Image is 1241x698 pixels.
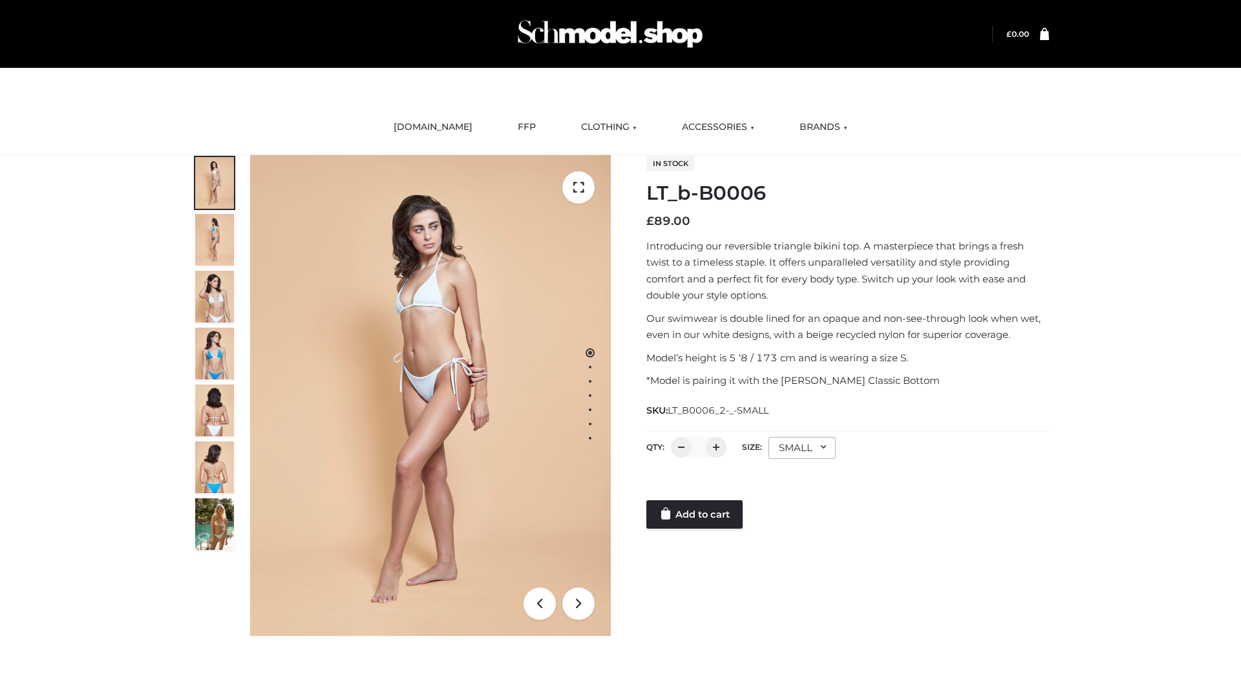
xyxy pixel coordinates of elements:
[672,113,764,142] a: ACCESSORIES
[646,310,1049,343] p: Our swimwear is double lined for an opaque and non-see-through look when wet, even in our white d...
[646,500,743,529] a: Add to cart
[646,403,770,418] span: SKU:
[646,182,1049,205] h1: LT_b-B0006
[1006,29,1029,39] bdi: 0.00
[790,113,857,142] a: BRANDS
[508,113,546,142] a: FFP
[646,372,1049,389] p: *Model is pairing it with the [PERSON_NAME] Classic Bottom
[742,442,762,452] label: Size:
[195,214,234,266] img: ArielClassicBikiniTop_CloudNine_AzureSky_OW114ECO_2-scaled.jpg
[384,113,482,142] a: [DOMAIN_NAME]
[513,8,707,59] img: Schmodel Admin 964
[646,214,690,228] bdi: 89.00
[769,437,836,459] div: SMALL
[250,155,611,636] img: ArielClassicBikiniTop_CloudNine_AzureSky_OW114ECO_1
[646,214,654,228] span: £
[195,328,234,379] img: ArielClassicBikiniTop_CloudNine_AzureSky_OW114ECO_4-scaled.jpg
[646,350,1049,366] p: Model’s height is 5 ‘8 / 173 cm and is wearing a size S.
[1006,29,1012,39] span: £
[195,498,234,550] img: Arieltop_CloudNine_AzureSky2.jpg
[668,405,769,416] span: LT_B0006_2-_-SMALL
[646,238,1049,304] p: Introducing our reversible triangle bikini top. A masterpiece that brings a fresh twist to a time...
[571,113,646,142] a: CLOTHING
[195,157,234,209] img: ArielClassicBikiniTop_CloudNine_AzureSky_OW114ECO_1-scaled.jpg
[1006,29,1029,39] a: £0.00
[195,385,234,436] img: ArielClassicBikiniTop_CloudNine_AzureSky_OW114ECO_7-scaled.jpg
[195,441,234,493] img: ArielClassicBikiniTop_CloudNine_AzureSky_OW114ECO_8-scaled.jpg
[195,271,234,323] img: ArielClassicBikiniTop_CloudNine_AzureSky_OW114ECO_3-scaled.jpg
[646,442,664,452] label: QTY:
[646,156,695,171] span: In stock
